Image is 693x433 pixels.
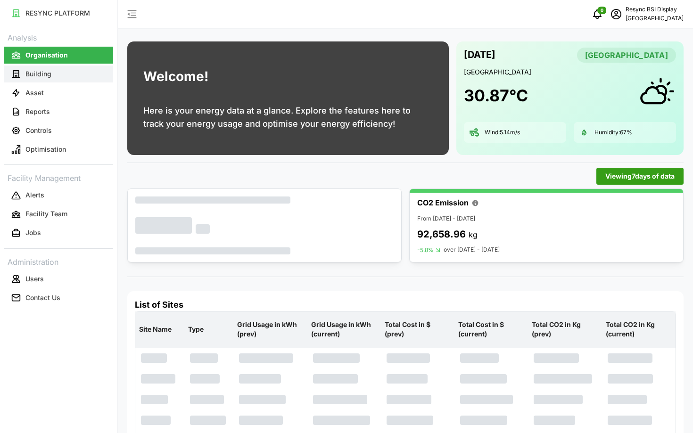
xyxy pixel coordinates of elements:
[25,209,67,219] p: Facility Team
[456,312,526,347] p: Total Cost in $ (current)
[607,5,626,24] button: schedule
[485,129,520,137] p: Wind: 5.14 m/s
[585,48,668,62] span: [GEOGRAPHIC_DATA]
[464,85,528,106] h1: 30.87 °C
[383,312,453,347] p: Total Cost in $ (prev)
[4,30,113,44] p: Analysis
[4,121,113,140] a: Controls
[4,47,113,64] button: Organisation
[417,246,434,254] p: -5.8%
[417,228,466,241] p: 92,658.96
[4,103,113,120] button: Reports
[186,317,231,342] p: Type
[588,5,607,24] button: notifications
[4,140,113,159] a: Optimisation
[4,187,113,204] button: Alerts
[4,5,113,22] button: RESYNC PLATFORM
[25,69,51,79] p: Building
[4,224,113,243] a: Jobs
[4,65,113,82] button: Building
[417,214,676,223] p: From [DATE] - [DATE]
[25,228,41,237] p: Jobs
[4,288,113,307] a: Contact Us
[4,254,113,268] p: Administration
[25,145,66,154] p: Optimisation
[4,225,113,242] button: Jobs
[4,186,113,205] a: Alerts
[25,50,68,60] p: Organisation
[4,65,113,83] a: Building
[594,129,632,137] p: Humidity: 67 %
[4,171,113,184] p: Facility Management
[596,168,684,185] button: Viewing7days of data
[464,67,676,77] p: [GEOGRAPHIC_DATA]
[4,289,113,306] button: Contact Us
[417,197,469,209] p: CO2 Emission
[605,168,675,184] span: Viewing 7 days of data
[4,270,113,288] a: Users
[4,102,113,121] a: Reports
[469,229,478,241] p: kg
[4,141,113,158] button: Optimisation
[135,299,676,311] h4: List of Sites
[4,205,113,224] a: Facility Team
[626,5,684,14] p: Resync BSI Display
[4,122,113,139] button: Controls
[25,88,44,98] p: Asset
[4,84,113,101] button: Asset
[137,317,182,342] p: Site Name
[143,104,433,131] p: Here is your energy data at a glance. Explore the features here to track your energy usage and op...
[25,8,90,18] p: RESYNC PLATFORM
[25,107,50,116] p: Reports
[601,7,603,14] span: 0
[25,126,52,135] p: Controls
[235,312,305,347] p: Grid Usage in kWh (prev)
[626,14,684,23] p: [GEOGRAPHIC_DATA]
[25,190,44,200] p: Alerts
[4,46,113,65] a: Organisation
[25,293,60,302] p: Contact Us
[4,270,113,287] button: Users
[604,312,674,347] p: Total CO2 in Kg (current)
[25,274,44,284] p: Users
[143,66,208,87] h1: Welcome!
[4,4,113,23] a: RESYNC PLATFORM
[4,83,113,102] a: Asset
[464,47,495,63] p: [DATE]
[530,312,600,347] p: Total CO2 in Kg (prev)
[444,245,500,254] p: over [DATE] - [DATE]
[4,206,113,223] button: Facility Team
[309,312,379,347] p: Grid Usage in kWh (current)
